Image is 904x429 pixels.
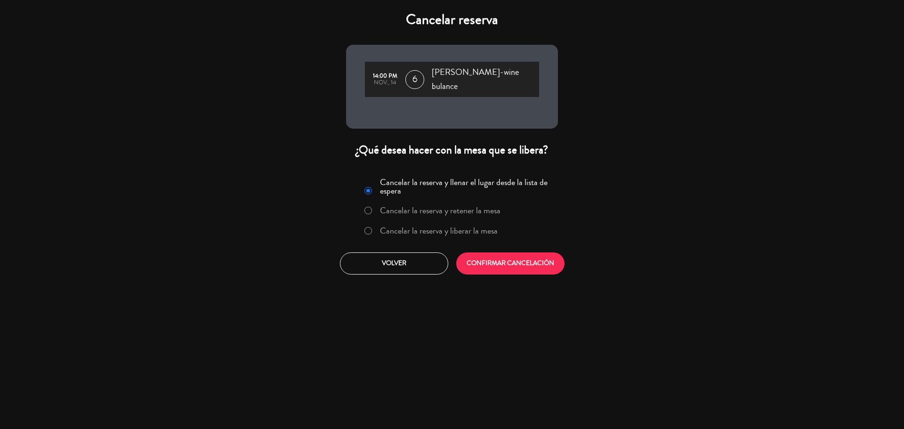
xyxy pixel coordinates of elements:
label: Cancelar la reserva y llenar el lugar desde la lista de espera [380,178,552,195]
span: [PERSON_NAME]-wine bulance [432,65,539,93]
div: 14:00 PM [370,73,401,80]
div: nov., 14 [370,80,401,86]
div: ¿Qué desea hacer con la mesa que se libera? [346,143,558,157]
button: CONFIRMAR CANCELACIÓN [456,252,565,275]
button: Volver [340,252,448,275]
label: Cancelar la reserva y liberar la mesa [380,227,498,235]
h4: Cancelar reserva [346,11,558,28]
span: 6 [405,70,424,89]
label: Cancelar la reserva y retener la mesa [380,206,500,215]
